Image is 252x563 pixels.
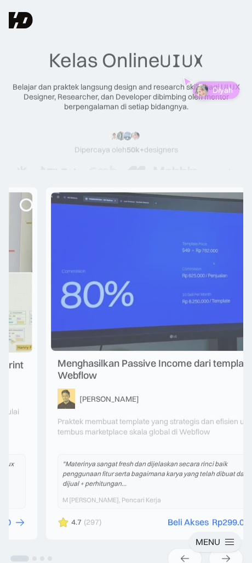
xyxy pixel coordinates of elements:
[10,555,29,561] button: Go to slide 1
[49,50,204,71] div: Kelas Online
[213,85,233,95] p: Diyah
[48,556,52,561] button: Go to slide 4
[127,144,144,154] span: 50k+
[40,556,44,561] button: Go to slide 3
[32,556,37,561] button: Go to slide 2
[75,144,178,154] div: Dipercaya oleh designers
[84,517,101,527] div: (297)
[9,82,243,112] div: Belajar dan praktek langsung design and research skills bagi UI UX Designer, Researcher, dan Deve...
[160,49,204,73] span: UIUX
[168,517,209,528] div: Beli Akses
[196,536,220,548] div: MENU
[9,553,54,562] ul: Select a slide to show
[71,517,82,527] div: 4.7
